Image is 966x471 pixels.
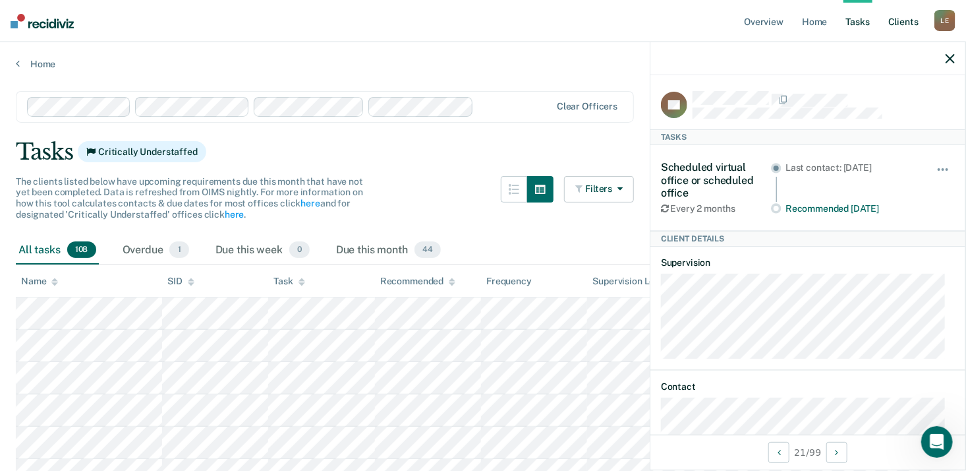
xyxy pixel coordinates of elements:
div: Client Details [650,231,965,247]
a: Home [16,58,950,70]
span: The clients listed below have upcoming requirements due this month that have not yet been complet... [16,176,363,220]
span: 1 [169,241,188,259]
div: Supervision Level [592,276,679,287]
span: Critically Understaffed [78,141,206,162]
div: L E [934,10,955,31]
dt: Contact [661,381,955,392]
div: Last contact: [DATE] [785,162,918,173]
dt: Supervision [661,257,955,268]
div: Recommended [380,276,455,287]
button: Next Client [826,442,847,463]
div: Tasks [650,129,965,145]
div: Tasks [16,139,950,166]
div: All tasks [16,236,99,265]
a: here [300,198,320,208]
div: Overdue [120,236,192,265]
div: Every 2 months [661,203,771,214]
span: 0 [289,241,310,259]
iframe: Intercom live chat [921,426,953,458]
div: Due this week [213,236,312,265]
div: Task [273,276,304,287]
div: Frequency [486,276,532,287]
div: Due this month [333,236,443,265]
div: 21 / 99 [650,435,965,470]
button: Previous Client [768,442,789,463]
img: Recidiviz [11,14,74,28]
button: Filters [564,176,634,203]
span: 108 [67,241,96,259]
span: 44 [414,241,441,259]
div: Clear officers [557,101,617,112]
div: SID [167,276,194,287]
div: Name [21,276,58,287]
a: here [225,209,244,220]
div: Scheduled virtual office or scheduled office [661,161,771,199]
div: Recommended [DATE] [785,203,918,214]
